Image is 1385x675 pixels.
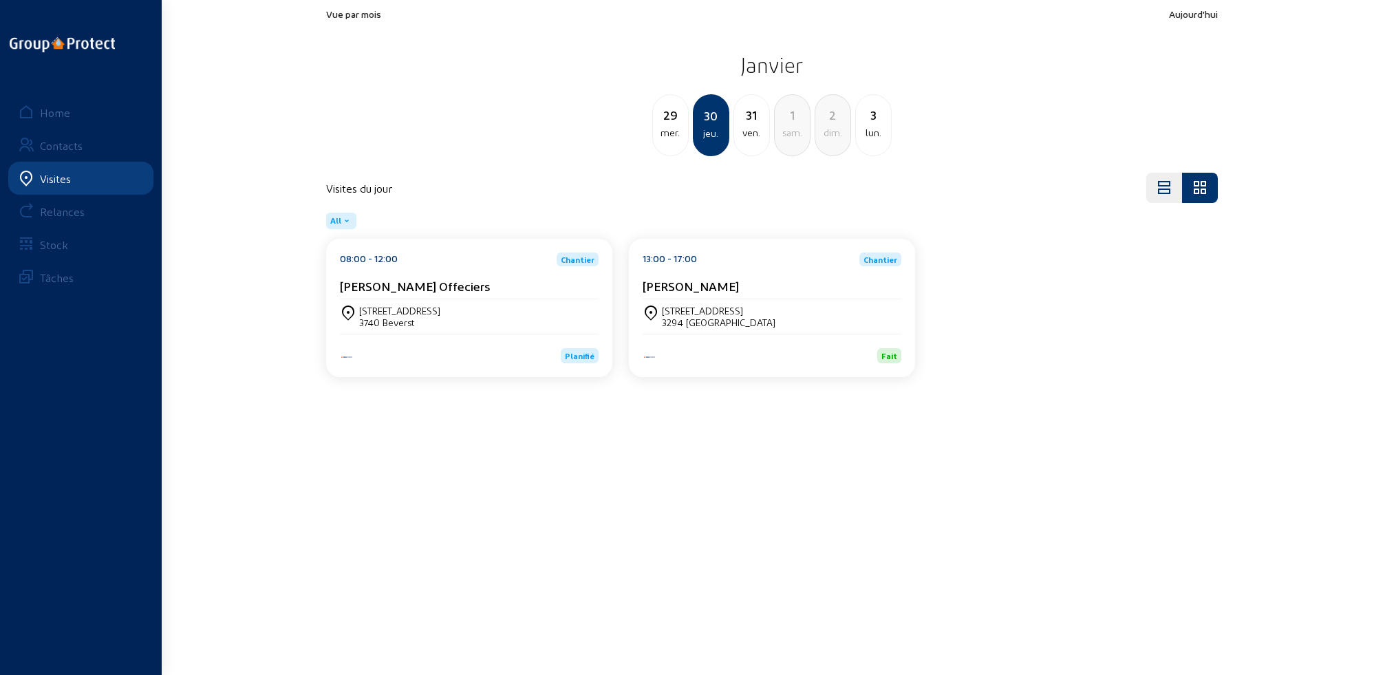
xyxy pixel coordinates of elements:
div: ven. [734,125,769,141]
span: Vue par mois [326,8,381,20]
img: logo-oneline.png [10,37,115,52]
h2: Janvier [326,47,1218,82]
div: 1 [775,105,810,125]
a: Contacts [8,129,153,162]
div: 3 [856,105,891,125]
a: Home [8,96,153,129]
img: Aqua Protect [340,355,354,359]
div: jeu. [694,125,728,142]
span: Planifié [565,351,594,361]
div: 3740 Beverst [359,317,440,328]
cam-card-title: [PERSON_NAME] [643,279,739,293]
div: lun. [856,125,891,141]
div: mer. [653,125,688,141]
a: Visites [8,162,153,195]
div: Tâches [40,271,74,284]
a: Relances [8,195,153,228]
h4: Visites du jour [326,182,392,195]
span: Aujourd'hui [1169,8,1218,20]
div: Stock [40,238,68,251]
div: dim. [815,125,850,141]
span: Chantier [561,255,594,264]
div: Visites [40,172,71,185]
span: All [330,215,341,226]
div: 13:00 - 17:00 [643,253,697,266]
a: Stock [8,228,153,261]
a: Tâches [8,261,153,294]
div: [STREET_ADDRESS] [359,305,440,317]
div: 3294 [GEOGRAPHIC_DATA] [662,317,775,328]
div: Contacts [40,139,83,152]
div: 30 [694,106,728,125]
div: 31 [734,105,769,125]
span: Fait [881,351,897,361]
div: 2 [815,105,850,125]
div: sam. [775,125,810,141]
div: Relances [40,205,85,218]
div: 08:00 - 12:00 [340,253,398,266]
div: 29 [653,105,688,125]
img: Aqua Protect [643,355,656,359]
cam-card-title: [PERSON_NAME] Offeciers [340,279,490,293]
div: [STREET_ADDRESS] [662,305,775,317]
span: Chantier [863,255,897,264]
div: Home [40,106,70,119]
